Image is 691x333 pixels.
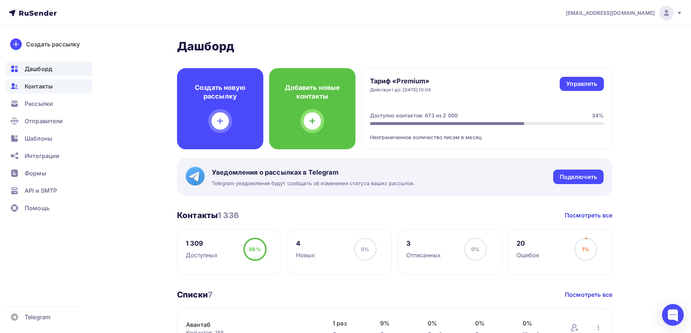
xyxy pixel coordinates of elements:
div: 34% [592,112,604,119]
span: Telegram уведомления будут сообщать об изменении статуса ваших рассылок. [212,180,415,187]
div: Неограниченное количество писем в месяц [370,125,604,141]
h4: Тариф «Premium» [370,77,431,86]
span: API и SMTP [25,186,57,195]
span: 9% [380,319,413,328]
a: Формы [6,166,92,180]
span: 1 раз [333,319,366,328]
div: Доступно контактов: 673 из 2 000 [370,112,458,119]
span: Telegram [25,313,50,321]
span: Отправители [25,117,63,125]
div: 3 [406,239,441,248]
div: Действует до: [DATE] 10:04 [370,87,431,93]
span: Рассылки [25,99,53,108]
h2: Дашборд [177,39,612,54]
span: Уведомления о рассылках в Telegram [212,168,415,177]
h4: Создать новую рассылку [189,83,252,101]
span: 1 336 [218,211,239,220]
div: Отписанных [406,251,441,259]
a: Посмотреть все [565,290,612,299]
span: 98% [249,246,260,252]
span: Дашборд [25,64,52,73]
a: [EMAIL_ADDRESS][DOMAIN_NAME] [566,6,682,20]
span: 1% [582,246,589,252]
span: 0% [361,246,369,252]
div: Управлять [566,80,597,88]
div: 1 309 [186,239,218,248]
span: 0% [475,319,508,328]
div: Новых [296,251,315,259]
div: Подключить [560,173,597,181]
h4: Добавить новые контакты [281,83,344,101]
div: Создать рассылку [26,40,80,49]
span: [EMAIL_ADDRESS][DOMAIN_NAME] [566,9,655,17]
span: 0% [428,319,461,328]
span: Формы [25,169,46,178]
a: Рассылки [6,96,92,111]
a: Шаблоны [6,131,92,146]
h3: Контакты [177,210,239,220]
span: 0% [471,246,480,252]
div: Ошибок [517,251,540,259]
a: Отправители [6,114,92,128]
span: 7 [208,290,213,299]
span: Интеграции [25,151,59,160]
a: Аванта6 [186,320,309,329]
span: Шаблоны [25,134,52,143]
span: Контакты [25,82,53,91]
div: 20 [517,239,540,248]
a: Посмотреть все [565,211,612,220]
div: 4 [296,239,315,248]
a: Контакты [6,79,92,93]
a: Дашборд [6,62,92,76]
h3: Списки [177,290,213,300]
div: Доступных [186,251,218,259]
span: Помощь [25,204,50,212]
span: 0% [523,319,556,328]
